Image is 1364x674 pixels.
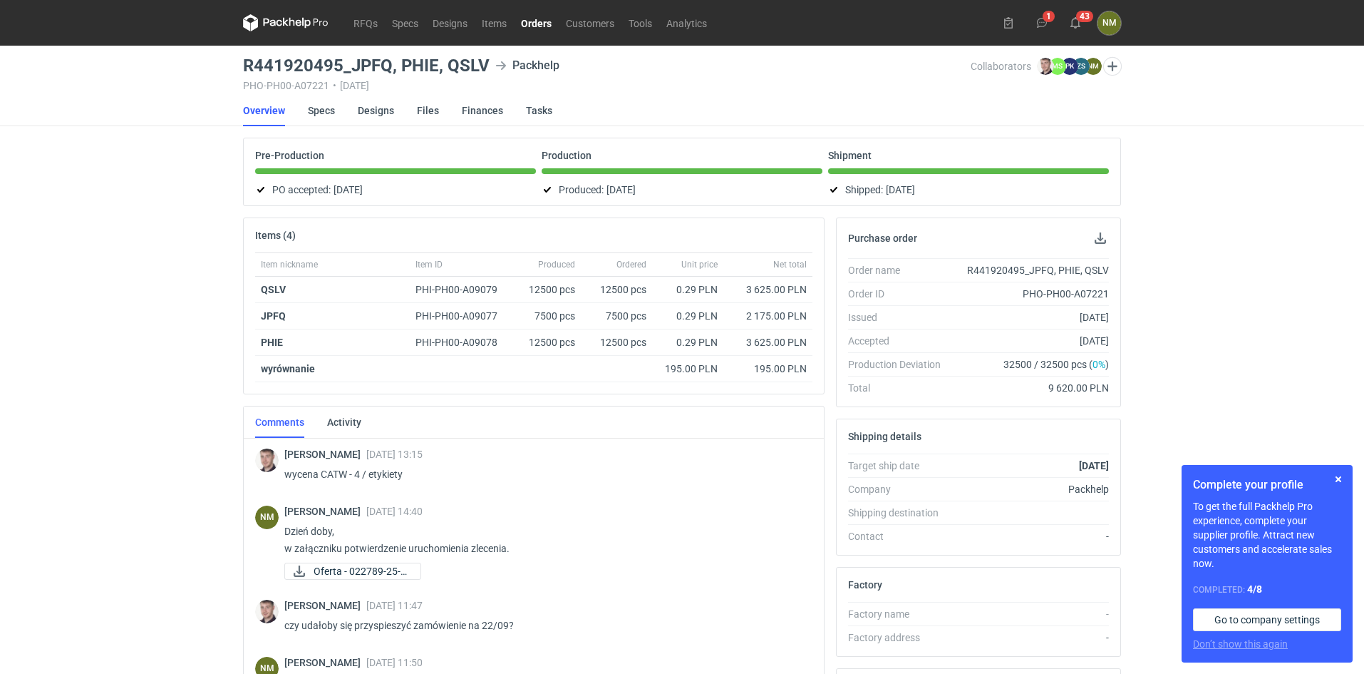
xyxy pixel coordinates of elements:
span: • [333,80,336,91]
div: - [952,607,1109,621]
div: 195.00 PLN [658,362,718,376]
span: 0% [1092,359,1105,370]
span: 32500 / 32500 pcs ( ) [1003,357,1109,372]
h2: Factory [848,579,882,591]
span: [DATE] 11:47 [366,600,423,611]
div: Natalia Mrozek [255,506,279,529]
span: Ordered [616,259,646,270]
a: Analytics [659,14,714,31]
strong: wyrównanie [261,363,315,374]
div: Target ship date [848,459,952,473]
span: Oferta - 022789-25-E... [314,563,409,579]
img: Maciej Sikora [1037,58,1054,75]
a: Tasks [526,95,552,126]
a: Items [475,14,514,31]
button: 43 [1064,11,1087,34]
span: [PERSON_NAME] [284,657,366,668]
a: Orders [514,14,559,31]
div: 3 625.00 PLN [729,282,807,297]
div: PHI-PH00-A09077 [415,309,511,323]
button: Don’t show this again [1193,637,1288,651]
a: Customers [559,14,621,31]
button: Download PO [1092,230,1109,247]
figcaption: PK [1061,58,1078,75]
div: 0.29 PLN [658,309,718,323]
a: Specs [308,95,335,126]
div: Order name [848,263,952,277]
h2: Shipping details [848,431,921,442]
div: Company [848,482,952,496]
img: Maciej Sikora [255,449,279,472]
div: Order ID [848,287,952,301]
button: NM [1097,11,1121,35]
div: Accepted [848,334,952,348]
div: [DATE] [952,310,1109,325]
img: Maciej Sikora [255,600,279,623]
p: Shipment [828,150,872,161]
a: Finances [462,95,503,126]
button: Edit collaborators [1103,57,1122,76]
span: Unit price [681,259,718,270]
div: 7500 pcs [581,303,652,330]
span: [DATE] 13:15 [366,449,423,460]
p: Production [542,150,591,161]
svg: Packhelp Pro [243,14,329,31]
div: Packhelp [495,57,559,74]
a: Overview [243,95,285,126]
a: Go to company settings [1193,608,1341,631]
span: Produced [538,259,575,270]
span: [PERSON_NAME] [284,506,366,517]
span: Item nickname [261,259,318,270]
div: 195.00 PLN [729,362,807,376]
button: Skip for now [1330,471,1347,488]
div: Shipping destination [848,506,952,520]
p: Dzień doby, w załączniku potwierdzenie uruchomienia zlecenia. [284,523,801,557]
span: [DATE] 11:50 [366,657,423,668]
a: Tools [621,14,659,31]
div: 0.29 PLN [658,282,718,297]
span: Item ID [415,259,443,270]
p: To get the full Packhelp Pro experience, complete your supplier profile. Attract new customers an... [1193,499,1341,571]
div: PO accepted: [255,181,536,198]
span: Net total [773,259,807,270]
strong: JPFQ [261,310,286,322]
span: [DATE] 14:40 [366,506,423,517]
span: [DATE] [886,181,915,198]
strong: QSLV [261,284,286,295]
div: - [952,529,1109,543]
div: 7500 pcs [517,303,581,330]
div: 9 620.00 PLN [952,381,1109,395]
div: PHO-PH00-A07221 [DATE] [243,80,971,91]
div: Total [848,381,952,395]
div: Completed: [1193,582,1341,597]
div: PHI-PH00-A09078 [415,335,511,349]
strong: PHIE [261,337,283,348]
p: Pre-Production [255,150,324,161]
a: Oferta - 022789-25-E... [284,563,421,580]
button: 1 [1030,11,1053,34]
div: Packhelp [952,482,1109,496]
h2: Items (4) [255,230,296,241]
div: PHO-PH00-A07221 [952,287,1109,301]
a: RFQs [346,14,385,31]
div: Produced: [542,181,822,198]
div: - [952,630,1109,645]
div: Issued [848,310,952,325]
div: Contact [848,529,952,543]
a: Activity [327,407,361,438]
p: czy udałoby się przyspieszyć zamówienie na 22/09? [284,617,801,634]
div: Factory address [848,630,952,645]
div: 12500 pcs [581,330,652,356]
span: Collaborators [971,61,1031,72]
div: PHI-PH00-A09079 [415,282,511,297]
a: Comments [255,407,304,438]
p: wycena CATW - 4 / etykiety [284,466,801,483]
div: 12500 pcs [517,330,581,356]
div: Natalia Mrozek [1097,11,1121,35]
figcaption: ZS [1073,58,1090,75]
strong: 4 / 8 [1247,583,1262,595]
div: 2 175.00 PLN [729,309,807,323]
div: R441920495_JPFQ, PHIE, QSLV [952,263,1109,277]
